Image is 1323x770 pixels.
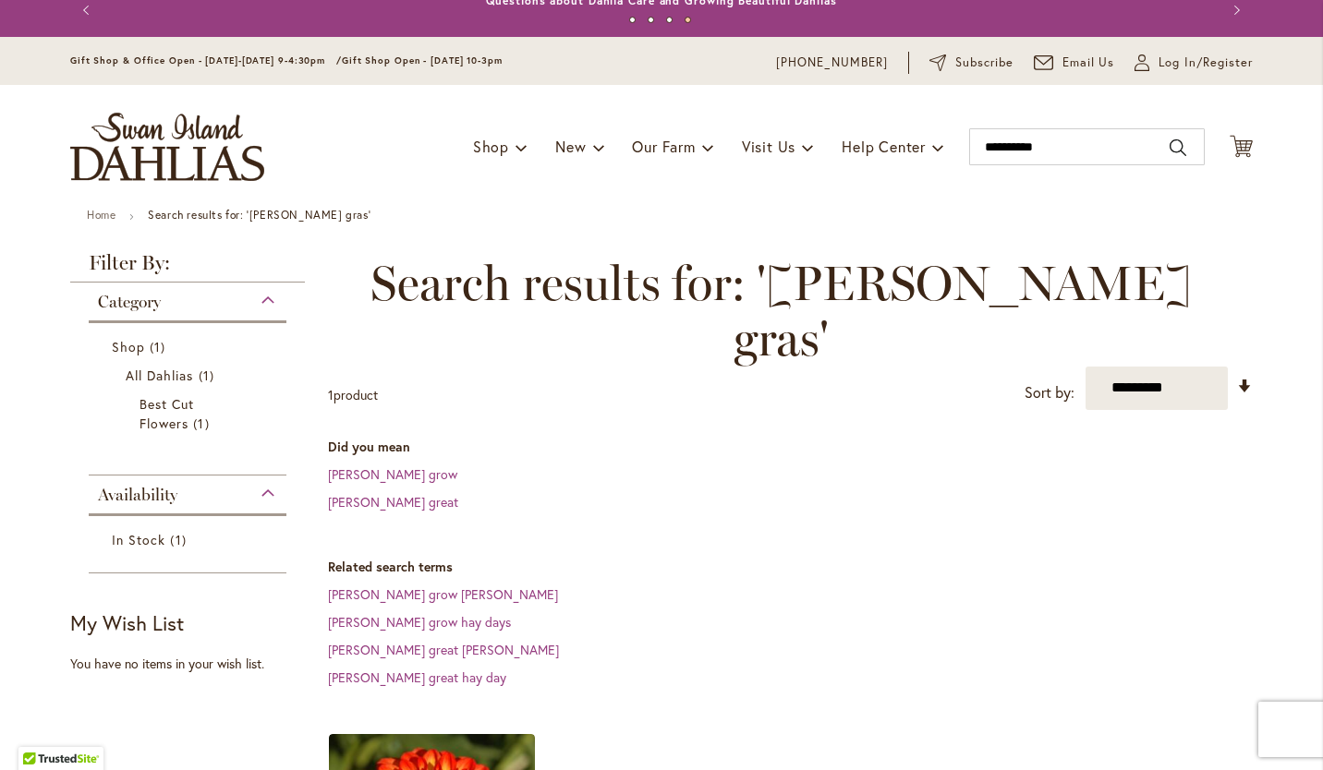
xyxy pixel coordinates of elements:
span: New [555,137,586,156]
span: 1 [328,386,334,403]
div: You have no items in your wish list. [70,655,317,673]
span: Help Center [842,137,926,156]
span: Visit Us [742,137,795,156]
span: Best Cut Flowers [140,395,194,432]
span: 1 [193,414,213,433]
a: Best Cut Flowers [140,394,240,433]
span: Shop [112,338,145,355]
a: [PERSON_NAME] great hay day [328,668,506,686]
span: In Stock [112,531,165,548]
label: Sort by: [1025,376,1074,410]
a: [PERSON_NAME] grow [328,465,457,483]
span: All Dahlias [126,367,194,384]
button: 4 of 4 [685,17,691,23]
a: Home [87,208,115,222]
a: Email Us [1034,54,1115,72]
span: Gift Shop Open - [DATE] 10-3pm [342,54,503,66]
strong: My Wish List [70,609,184,636]
span: 1 [199,366,219,385]
p: product [328,380,378,410]
span: Our Farm [632,137,695,156]
span: Log In/Register [1159,54,1253,72]
button: 2 of 4 [648,17,654,23]
span: Availability [98,485,177,505]
a: [PERSON_NAME] grow [PERSON_NAME] [328,585,558,603]
span: Gift Shop & Office Open - [DATE]-[DATE] 9-4:30pm / [70,54,342,66]
strong: Filter By: [70,253,305,283]
iframe: Launch Accessibility Center [14,704,66,756]
a: [PERSON_NAME] great [328,493,458,511]
span: 1 [150,337,170,356]
span: Search results for: '[PERSON_NAME] gras' [328,256,1234,367]
a: Log In/Register [1135,54,1253,72]
a: In Stock 1 [112,530,268,549]
button: 3 of 4 [666,17,673,23]
strong: Search results for: '[PERSON_NAME] gras' [148,208,370,222]
span: Shop [473,137,509,156]
button: 1 of 4 [629,17,636,23]
span: Subscribe [955,54,1013,72]
a: Shop [112,337,268,356]
dt: Did you mean [328,438,1253,456]
span: Category [98,292,161,312]
span: 1 [170,530,190,549]
a: All Dahlias [126,366,254,385]
dt: Related search terms [328,558,1253,576]
a: [PERSON_NAME] great [PERSON_NAME] [328,641,559,658]
a: Subscribe [929,54,1013,72]
a: [PERSON_NAME] grow hay days [328,613,511,631]
a: [PHONE_NUMBER] [776,54,888,72]
span: Email Us [1062,54,1115,72]
a: store logo [70,113,264,181]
